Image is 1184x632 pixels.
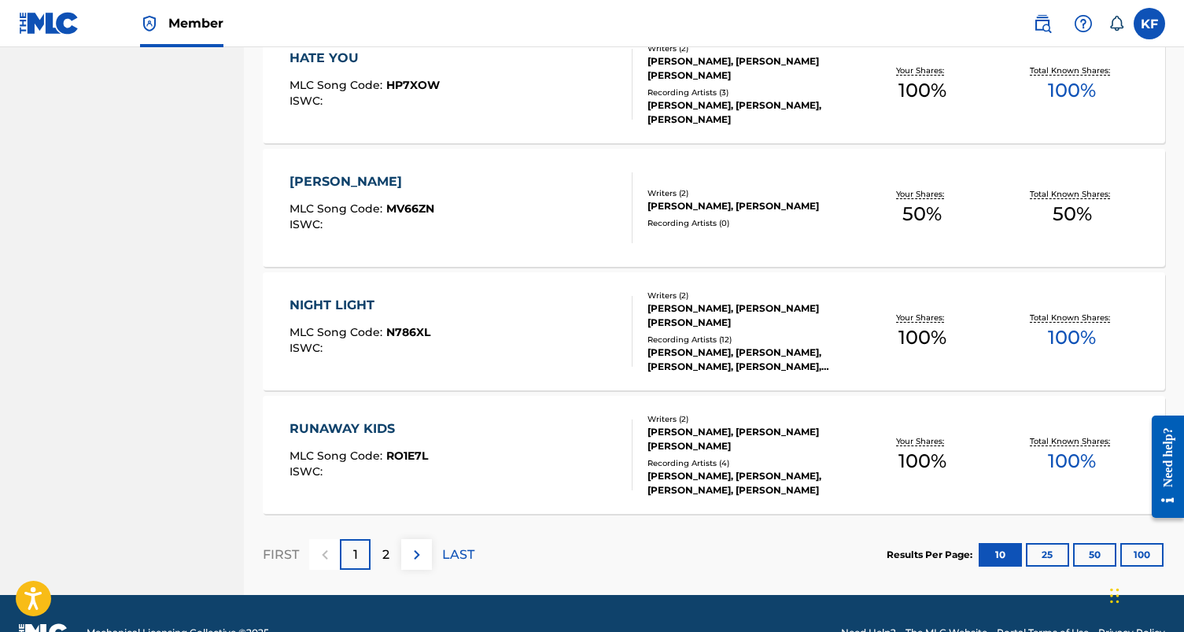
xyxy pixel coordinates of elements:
span: N786XL [386,325,430,339]
button: 25 [1026,543,1069,567]
span: MLC Song Code : [290,201,386,216]
span: 100 % [1048,76,1096,105]
div: [PERSON_NAME], [PERSON_NAME], [PERSON_NAME], [PERSON_NAME], [PERSON_NAME] [647,346,847,374]
div: Drag [1110,572,1119,619]
div: Recording Artists ( 0 ) [647,217,847,229]
div: [PERSON_NAME], [PERSON_NAME] [PERSON_NAME] [647,301,847,330]
p: Your Shares: [896,188,948,200]
span: HP7XOW [386,78,440,92]
div: Recording Artists ( 12 ) [647,334,847,346]
span: ISWC : [290,217,326,231]
a: Public Search [1027,8,1058,39]
div: Help [1068,8,1099,39]
p: 1 [353,545,358,564]
p: 2 [382,545,389,564]
a: HATE YOUMLC Song Code:HP7XOWISWC:Writers (2)[PERSON_NAME], [PERSON_NAME] [PERSON_NAME]Recording A... [263,25,1165,143]
div: Writers ( 2 ) [647,413,847,425]
p: Your Shares: [896,65,948,76]
div: Recording Artists ( 4 ) [647,457,847,469]
div: RUNAWAY KIDS [290,419,428,438]
span: 100 % [898,323,946,352]
div: [PERSON_NAME], [PERSON_NAME], [PERSON_NAME], [PERSON_NAME] [647,469,847,497]
p: Total Known Shares: [1030,65,1114,76]
p: Results Per Page: [887,548,976,562]
div: Recording Artists ( 3 ) [647,87,847,98]
p: FIRST [263,545,299,564]
span: ISWC : [290,341,326,355]
span: 100 % [898,76,946,105]
img: help [1074,14,1093,33]
div: HATE YOU [290,49,440,68]
span: ISWC : [290,94,326,108]
iframe: Chat Widget [1105,556,1184,632]
span: MV66ZN [386,201,434,216]
div: Notifications [1108,16,1124,31]
div: Writers ( 2 ) [647,187,847,199]
p: LAST [442,545,474,564]
div: [PERSON_NAME], [PERSON_NAME] [PERSON_NAME] [647,425,847,453]
img: Top Rightsholder [140,14,159,33]
button: 100 [1120,543,1164,567]
img: search [1033,14,1052,33]
span: MLC Song Code : [290,449,386,463]
span: 100 % [1048,447,1096,475]
p: Your Shares: [896,435,948,447]
button: 10 [979,543,1022,567]
div: Writers ( 2 ) [647,43,847,54]
span: 100 % [1048,323,1096,352]
span: 100 % [898,447,946,475]
iframe: Resource Center [1140,404,1184,530]
div: [PERSON_NAME] [290,172,434,191]
a: [PERSON_NAME]MLC Song Code:MV66ZNISWC:Writers (2)[PERSON_NAME], [PERSON_NAME]Recording Artists (0... [263,149,1165,267]
a: RUNAWAY KIDSMLC Song Code:RO1E7LISWC:Writers (2)[PERSON_NAME], [PERSON_NAME] [PERSON_NAME]Recordi... [263,396,1165,514]
img: MLC Logo [19,12,79,35]
a: NIGHT LIGHTMLC Song Code:N786XLISWC:Writers (2)[PERSON_NAME], [PERSON_NAME] [PERSON_NAME]Recordin... [263,272,1165,390]
div: [PERSON_NAME], [PERSON_NAME], [PERSON_NAME] [647,98,847,127]
p: Total Known Shares: [1030,188,1114,200]
p: Total Known Shares: [1030,435,1114,447]
div: NIGHT LIGHT [290,296,430,315]
span: 50 % [902,200,942,228]
div: Writers ( 2 ) [647,290,847,301]
span: MLC Song Code : [290,78,386,92]
img: right [408,545,426,564]
span: Member [168,14,223,32]
p: Your Shares: [896,312,948,323]
button: 50 [1073,543,1116,567]
div: [PERSON_NAME], [PERSON_NAME] [647,199,847,213]
span: RO1E7L [386,449,428,463]
span: MLC Song Code : [290,325,386,339]
div: [PERSON_NAME], [PERSON_NAME] [PERSON_NAME] [647,54,847,83]
span: 50 % [1053,200,1092,228]
div: User Menu [1134,8,1165,39]
p: Total Known Shares: [1030,312,1114,323]
span: ISWC : [290,464,326,479]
